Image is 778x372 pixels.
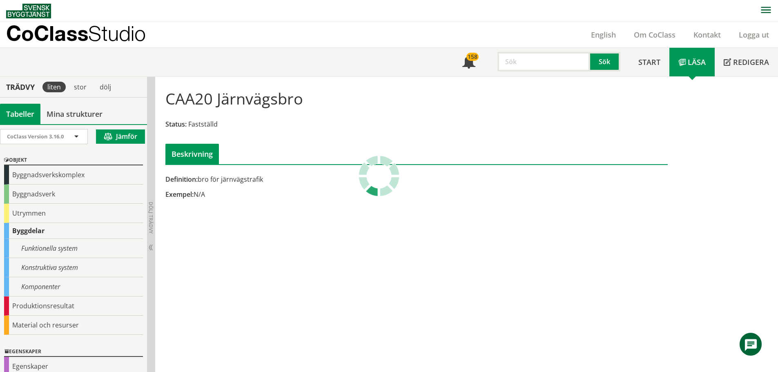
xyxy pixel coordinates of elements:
[629,48,669,76] a: Start
[625,30,684,40] a: Om CoClass
[733,57,769,67] span: Redigera
[497,52,590,71] input: Sök
[165,175,198,184] span: Definition:
[4,156,143,165] div: Objekt
[4,204,143,223] div: Utrymmen
[466,53,479,61] div: 158
[42,82,66,92] div: liten
[582,30,625,40] a: English
[147,202,154,234] span: Dölj trädvy
[69,82,91,92] div: stor
[4,258,143,277] div: Konstruktiva system
[188,120,218,129] span: Fastställd
[4,185,143,204] div: Byggnadsverk
[4,165,143,185] div: Byggnadsverkskomplex
[165,175,496,184] div: bro för järnvägstrafik
[4,277,143,296] div: Komponenter
[165,190,194,199] span: Exempel:
[4,316,143,335] div: Material och resurser
[715,48,778,76] a: Redigera
[95,82,116,92] div: dölj
[96,129,145,144] button: Jämför
[165,144,219,164] div: Beskrivning
[453,48,484,76] a: 158
[730,30,778,40] a: Logga ut
[4,223,143,239] div: Byggdelar
[4,296,143,316] div: Produktionsresultat
[88,21,146,45] span: Studio
[684,30,730,40] a: Kontakt
[6,4,51,18] img: Svensk Byggtjänst
[4,239,143,258] div: Funktionella system
[165,89,303,107] h1: CAA20 Järnvägsbro
[4,347,143,357] div: Egenskaper
[590,52,620,71] button: Sök
[165,190,496,199] div: N/A
[6,22,163,47] a: CoClassStudio
[638,57,660,67] span: Start
[165,120,187,129] span: Status:
[462,56,475,69] span: Notifikationer
[359,156,399,196] img: Laddar
[669,48,715,76] a: Läsa
[688,57,706,67] span: Läsa
[6,29,146,38] p: CoClass
[7,133,64,140] span: CoClass Version 3.16.0
[2,82,39,91] div: Trädvy
[40,104,109,124] a: Mina strukturer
